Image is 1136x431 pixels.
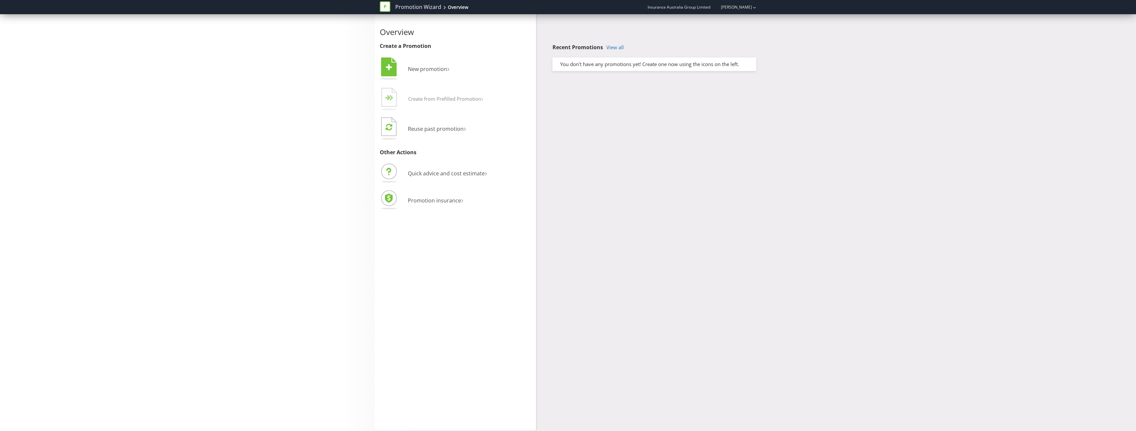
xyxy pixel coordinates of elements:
div: Overview [448,4,468,11]
span: › [461,194,463,205]
a: Promotion insurance› [380,197,463,204]
span: Promotion insurance [408,197,461,204]
span: › [464,123,466,133]
tspan:  [386,64,392,71]
a: [PERSON_NAME] [714,4,752,10]
span: › [485,167,487,178]
a: Promotion Wizard [395,3,441,11]
span: Create from Prefilled Promotion [408,95,481,102]
tspan:  [389,95,394,101]
tspan:  [386,123,392,131]
h2: Overview [380,28,531,36]
span: New promotion [408,65,447,73]
div: You don't have any promotions yet! Create one now using the icons on the left. [555,61,754,68]
a: View all [606,45,624,50]
span: Reuse past promotion [408,125,464,132]
span: › [481,93,483,103]
span: Quick advice and cost estimate [408,170,485,177]
h3: Create a Promotion [380,43,531,49]
span: Insurance Australia Group Limited [648,4,710,10]
span: Recent Promotions [552,44,603,51]
span: › [447,63,449,74]
h3: Other Actions [380,150,531,156]
a: Quick advice and cost estimate› [380,170,487,177]
button: Create from Prefilled Promotion› [380,86,484,113]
